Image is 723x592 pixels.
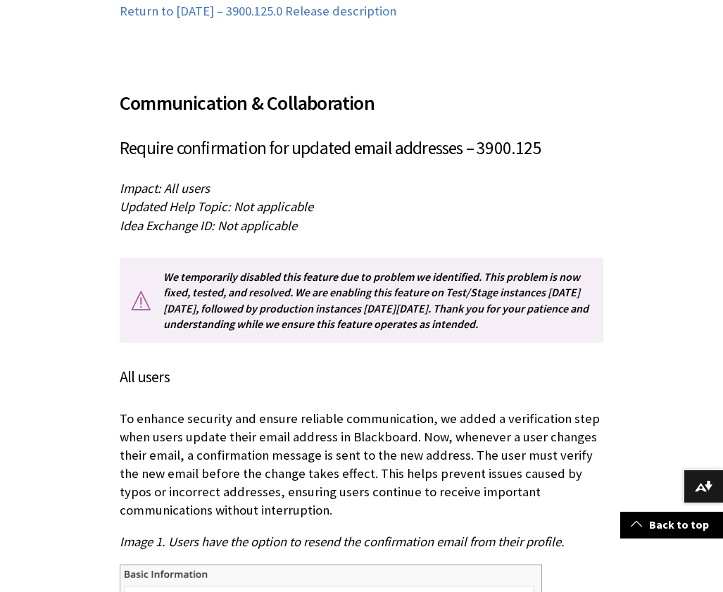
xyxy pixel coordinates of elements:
span: Impact: All users [120,180,210,196]
a: Back to top [620,512,723,538]
h4: All users [120,365,603,389]
span: Idea Exchange ID: Not applicable [120,218,297,234]
a: Return to [DATE] – 3900.125.0 Release description [120,3,396,20]
span: Image 1. Users have the option to resend the confirmation email from their profile. [120,534,565,550]
h3: Require confirmation for updated email addresses – 3900.125 [120,135,603,162]
p: To enhance security and ensure reliable communication, we added a verification step when users up... [120,410,603,520]
span: Updated Help Topic: Not applicable [120,199,313,215]
h2: Communication & Collaboration [120,71,603,118]
span: We temporarily disabled this feature due to problem we identified. This problem is now fixed, tes... [163,270,589,331]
